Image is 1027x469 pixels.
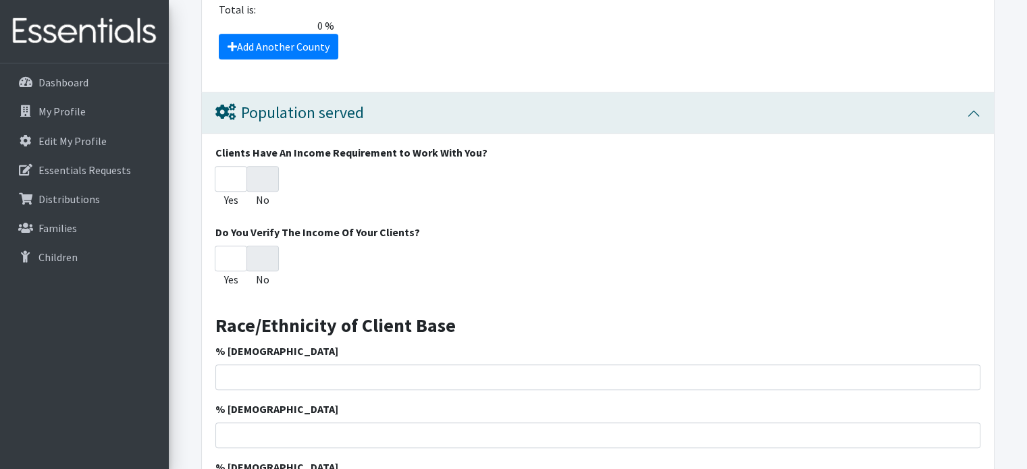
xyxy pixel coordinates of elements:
[38,163,131,177] p: Essentials Requests
[5,186,163,213] a: Distributions
[38,221,77,235] p: Families
[38,134,107,148] p: Edit My Profile
[211,1,986,18] div: Total is:
[215,224,420,240] label: Do You Verify The Income Of Your Clients?
[5,157,163,184] a: Essentials Requests
[38,250,78,264] p: Children
[5,9,163,54] img: HumanEssentials
[5,215,163,242] a: Families
[202,92,994,134] button: Population served
[5,69,163,96] a: Dashboard
[224,192,238,208] label: Yes
[215,343,338,359] label: % [DEMOGRAPHIC_DATA]
[38,192,100,206] p: Distributions
[215,103,364,123] div: Population served
[38,105,86,118] p: My Profile
[256,192,269,208] label: No
[211,18,340,34] span: 0 %
[215,313,456,337] strong: Race/Ethnicity of Client Base
[215,401,338,417] label: % [DEMOGRAPHIC_DATA]
[256,271,269,287] label: No
[215,144,488,161] label: Clients Have An Income Requirement to Work With You?
[5,98,163,125] a: My Profile
[5,128,163,155] a: Edit My Profile
[5,244,163,271] a: Children
[224,271,238,287] label: Yes
[38,76,88,89] p: Dashboard
[219,34,338,59] a: Add Another County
